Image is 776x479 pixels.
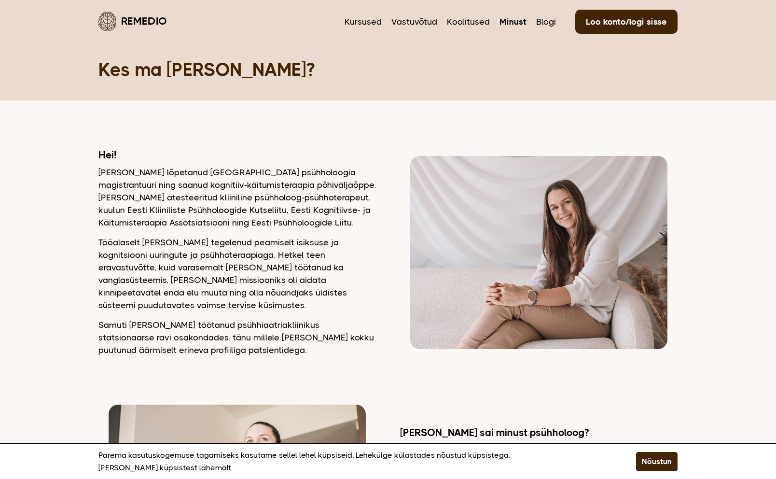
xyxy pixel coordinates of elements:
[98,449,612,474] p: Parema kasutuskogemuse tagamiseks kasutame sellel lehel küpsiseid. Lehekülge külastades nõustud k...
[499,15,527,28] a: Minust
[98,166,376,229] p: [PERSON_NAME] lõpetanud [GEOGRAPHIC_DATA] psühholoogia magistrantuuri ning saanud kognitiiv-käitu...
[98,12,116,31] img: Remedio logo
[98,10,167,32] a: Remedio
[536,15,556,28] a: Blogi
[636,452,678,471] button: Nõustun
[400,426,678,439] h2: [PERSON_NAME] sai minust psühholoog?
[410,156,667,349] img: Dagmar vaatamas kaamerasse
[98,236,376,311] p: Tööalaselt [PERSON_NAME] tegelenud peamiselt isiksuse ja kognitsiooni uuringute ja psühhoteraapia...
[575,10,678,34] a: Loo konto/logi sisse
[98,149,376,161] h2: Hei!
[98,58,678,81] h1: Kes ma [PERSON_NAME]?
[391,15,437,28] a: Vastuvõtud
[447,15,490,28] a: Koolitused
[98,319,376,356] p: Samuti [PERSON_NAME] töötanud psühhiaatriakliinikus statsionaarse ravi osakondades, tänu millele ...
[345,15,382,28] a: Kursused
[98,462,232,474] a: [PERSON_NAME] küpsistest lähemalt.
